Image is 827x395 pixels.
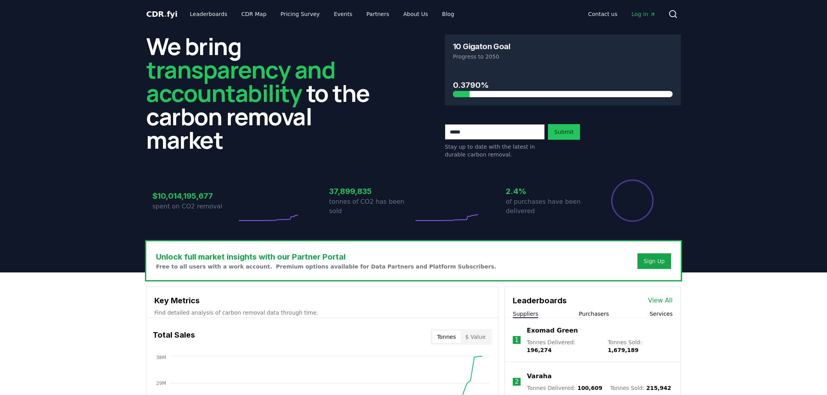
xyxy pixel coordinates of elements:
[153,329,195,345] h3: Total Sales
[156,355,166,360] tspan: 38M
[650,310,673,318] button: Services
[235,7,273,21] a: CDR Map
[329,185,413,197] h3: 37,899,835
[397,7,434,21] a: About Us
[513,295,567,306] h3: Leaderboards
[146,53,335,109] span: transparency and accountability
[156,263,496,270] p: Free to all users with a work account. Premium options available for Data Partners and Platform S...
[154,295,490,306] h3: Key Metrics
[156,381,166,386] tspan: 29M
[527,372,551,381] a: Varaha
[146,34,382,151] h2: We bring to the carbon removal market
[146,9,177,19] span: CDR fyi
[515,377,519,386] p: 2
[582,7,624,21] a: Contact us
[461,331,490,343] button: $ Value
[513,310,538,318] button: Suppliers
[527,384,602,392] p: Tonnes Delivered :
[648,296,673,305] a: View All
[164,9,167,19] span: .
[274,7,326,21] a: Pricing Survey
[625,7,662,21] a: Log in
[527,347,552,353] span: 196,274
[527,326,578,335] a: Exomad Green
[579,310,609,318] button: Purchasers
[328,7,358,21] a: Events
[610,179,654,222] div: Percentage of sales delivered
[610,384,671,392] p: Tonnes Sold :
[445,143,545,158] p: Stay up to date with the latest in durable carbon removal.
[608,347,639,353] span: 1,679,189
[453,43,510,50] h3: 10 Gigaton Goal
[184,7,460,21] nav: Main
[646,385,671,391] span: 215,942
[156,251,496,263] h3: Unlock full market insights with our Partner Portal
[146,9,177,20] a: CDR.fyi
[432,331,460,343] button: Tonnes
[506,185,590,197] h3: 2.4%
[329,197,413,216] p: tonnes of CO2 has been sold
[453,53,673,60] p: Progress to 2050
[527,338,600,354] p: Tonnes Delivered :
[436,7,460,21] a: Blog
[582,7,662,21] nav: Main
[608,338,673,354] p: Tonnes Sold :
[632,10,656,18] span: Log in
[577,385,602,391] span: 100,609
[506,197,590,216] p: of purchases have been delivered
[184,7,234,21] a: Leaderboards
[154,309,490,317] p: Find detailed analysis of carbon removal data through time.
[548,124,580,140] button: Submit
[360,7,396,21] a: Partners
[453,79,673,91] h3: 0.3790%
[152,190,237,202] h3: $10,014,195,677
[644,257,665,265] a: Sign Up
[637,253,671,269] button: Sign Up
[152,202,237,211] p: spent on CO2 removal
[515,335,519,345] p: 1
